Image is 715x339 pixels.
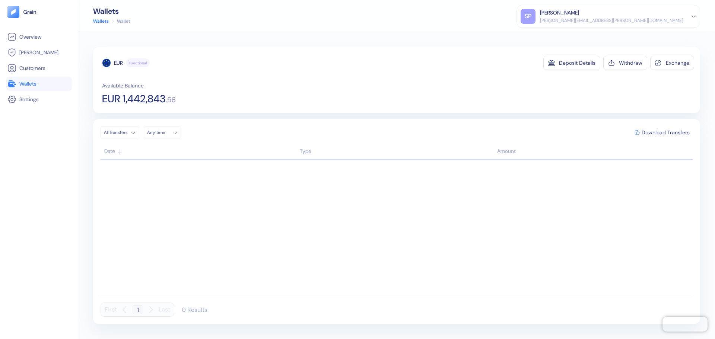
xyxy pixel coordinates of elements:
[650,56,694,70] button: Exchange
[7,64,70,73] a: Customers
[7,32,70,41] a: Overview
[7,79,70,88] a: Wallets
[300,147,493,155] div: Sort descending
[19,96,39,103] span: Settings
[129,60,147,66] span: Functional
[543,56,600,70] button: Deposit Details
[497,147,689,155] div: Sort descending
[144,127,181,138] button: Any time
[19,80,36,87] span: Wallets
[603,56,647,70] button: Withdraw
[619,60,642,65] div: Withdraw
[7,48,70,57] a: [PERSON_NAME]
[93,18,109,25] a: Wallets
[540,9,579,17] div: [PERSON_NAME]
[23,9,37,15] img: logo
[19,33,41,41] span: Overview
[666,60,689,65] div: Exchange
[662,317,708,332] iframe: Chatra live chat
[147,129,169,135] div: Any time
[102,82,144,89] span: Available Balance
[105,303,117,317] button: First
[7,6,19,18] img: logo-tablet-V2.svg
[159,303,170,317] button: Last
[166,96,176,103] span: . 56
[104,147,296,155] div: Sort ascending
[114,59,123,67] div: EUR
[19,49,58,56] span: [PERSON_NAME]
[540,17,683,24] div: [PERSON_NAME][EMAIL_ADDRESS][PERSON_NAME][DOMAIN_NAME]
[632,127,693,138] button: Download Transfers
[7,95,70,104] a: Settings
[102,94,166,104] span: EUR 1,442,843
[559,60,595,65] div: Deposit Details
[19,64,45,72] span: Customers
[182,306,207,314] div: 0 Results
[521,9,536,24] div: SP
[93,7,130,15] div: Wallets
[642,130,690,135] span: Download Transfers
